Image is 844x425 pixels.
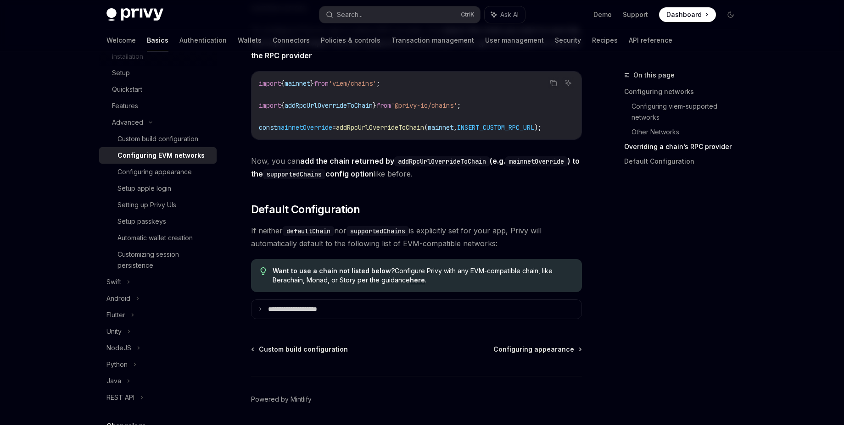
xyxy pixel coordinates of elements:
div: Configuring appearance [117,166,192,177]
span: Custom build configuration [259,345,348,354]
div: Unity [106,326,122,337]
button: Toggle dark mode [723,7,738,22]
img: dark logo [106,8,163,21]
div: Setting up Privy UIs [117,199,176,210]
span: If neither nor is explicitly set for your app, Privy will automatically default to the following ... [251,224,582,250]
a: Features [99,98,217,114]
span: addRpcUrlOverrideToChain [336,123,424,132]
span: , [453,123,457,132]
strong: add the chain returned by (e.g. ) to the config option [251,156,580,178]
code: addRpcUrlOverrideToChain [394,156,490,166]
a: Setup apple login [99,180,217,197]
div: Android [106,293,130,304]
span: } [310,79,314,88]
a: Wallets [238,29,262,51]
span: = [332,123,336,132]
a: Transaction management [391,29,474,51]
a: Automatic wallet creation [99,230,217,246]
div: Setup [112,67,130,78]
a: Connectors [273,29,310,51]
div: Quickstart [112,84,142,95]
code: defaultChain [283,226,334,236]
div: Automatic wallet creation [117,232,193,243]
button: Ask AI [485,6,525,23]
div: Configuring EVM networks [117,150,205,161]
a: Security [555,29,581,51]
a: Support [623,10,648,19]
a: Other Networks [632,125,745,139]
button: Copy the contents from the code block [548,77,559,89]
div: Advanced [112,117,143,128]
a: Custom build configuration [99,131,217,147]
div: Features [112,100,138,111]
a: Policies & controls [321,29,380,51]
div: Custom build configuration [117,133,198,144]
a: Configuring viem-supported networks [632,99,745,125]
div: NodeJS [106,342,131,353]
span: { [281,79,285,88]
a: Default Configuration [624,154,745,169]
span: 'viem/chains' [329,79,376,88]
span: Configure Privy with any EVM-compatible chain, like Berachain, Monad, or Story per the guidance . [273,266,572,285]
div: Setup passkeys [117,216,166,227]
span: Configuring appearance [493,345,574,354]
a: Basics [147,29,168,51]
span: ; [457,101,461,110]
span: Ctrl K [461,11,475,18]
span: mainnet [285,79,310,88]
span: ( [424,123,428,132]
span: from [376,101,391,110]
a: Configuring appearance [99,164,217,180]
div: Flutter [106,309,125,320]
a: Configuring networks [624,84,745,99]
a: Setting up Privy UIs [99,197,217,213]
a: Powered by Mintlify [251,395,312,404]
span: Ask AI [500,10,519,19]
a: Custom build configuration [252,345,348,354]
code: mainnetOverride [505,156,568,166]
span: INSERT_CUSTOM_RPC_URL [457,123,534,132]
div: Java [106,375,121,386]
span: mainnet [428,123,453,132]
a: Quickstart [99,81,217,98]
span: addRpcUrlOverrideToChain [285,101,373,110]
svg: Tip [260,267,267,276]
span: import [259,79,281,88]
div: Python [106,359,128,370]
span: Default Configuration [251,202,360,217]
button: Ask AI [562,77,574,89]
a: Authentication [179,29,227,51]
span: { [281,101,285,110]
a: Configuring EVM networks [99,147,217,164]
div: REST API [106,392,134,403]
a: here [410,276,425,284]
a: Setup passkeys [99,213,217,230]
a: Recipes [592,29,618,51]
code: supportedChains [347,226,409,236]
code: supportedChains [263,169,325,179]
span: ; [376,79,380,88]
div: Customizing session persistence [117,249,211,271]
span: } [373,101,376,110]
strong: Want to use a chain not listed below? [273,267,395,275]
span: ); [534,123,542,132]
span: On this page [633,70,675,81]
div: Setup apple login [117,183,171,194]
a: Welcome [106,29,136,51]
span: from [314,79,329,88]
span: import [259,101,281,110]
span: Dashboard [666,10,702,19]
span: const [259,123,277,132]
strong: import the chain you want to override, and import the helper function from to override the RPC pr... [251,25,581,60]
a: Demo [593,10,612,19]
a: Dashboard [659,7,716,22]
a: Customizing session persistence [99,246,217,274]
a: Setup [99,65,217,81]
button: Search...CtrlK [319,6,480,23]
span: '@privy-io/chains' [391,101,457,110]
a: Configuring appearance [493,345,581,354]
a: API reference [629,29,672,51]
div: Search... [337,9,363,20]
span: mainnetOverride [277,123,332,132]
a: Overriding a chain’s RPC provider [624,139,745,154]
